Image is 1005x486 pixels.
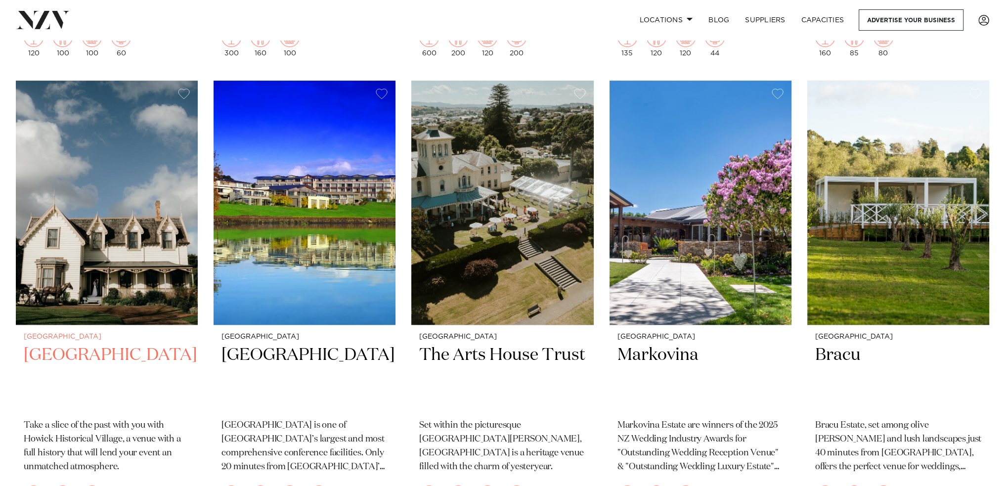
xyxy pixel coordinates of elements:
a: Advertise your business [859,9,963,31]
h2: [GEOGRAPHIC_DATA] [221,344,388,411]
div: 44 [705,27,725,57]
h2: Bracu [815,344,981,411]
a: Locations [631,9,700,31]
p: Take a slice of the past with you with Howick Historical Village, a venue with a full history tha... [24,419,190,474]
small: [GEOGRAPHIC_DATA] [617,333,784,341]
h2: The Arts House Trust [419,344,585,411]
p: Bracu Estate, set among olive [PERSON_NAME] and lush landscapes just 40 minutes from [GEOGRAPHIC_... [815,419,981,474]
a: SUPPLIERS [737,9,793,31]
div: 600 [419,27,439,57]
p: Set within the picturesque [GEOGRAPHIC_DATA][PERSON_NAME], [GEOGRAPHIC_DATA] is a heritage venue ... [419,419,585,474]
h2: [GEOGRAPHIC_DATA] [24,344,190,411]
a: BLOG [700,9,737,31]
div: 60 [111,27,131,57]
div: 100 [280,27,300,57]
small: [GEOGRAPHIC_DATA] [815,333,981,341]
div: 120 [24,27,44,57]
div: 100 [82,27,102,57]
div: 160 [815,27,835,57]
div: 200 [507,27,526,57]
a: Capacities [793,9,852,31]
p: Markovina Estate are winners of the 2025 NZ Wedding Industry Awards for "Outstanding Wedding Rece... [617,419,784,474]
h2: Markovina [617,344,784,411]
small: [GEOGRAPHIC_DATA] [221,333,388,341]
div: 200 [448,27,468,57]
p: [GEOGRAPHIC_DATA] is one of [GEOGRAPHIC_DATA]’s largest and most comprehensive conference facilit... [221,419,388,474]
small: [GEOGRAPHIC_DATA] [419,333,585,341]
div: 135 [617,27,637,57]
div: 120 [478,27,497,57]
div: 80 [874,27,893,57]
div: 120 [647,27,666,57]
div: 120 [676,27,696,57]
small: [GEOGRAPHIC_DATA] [24,333,190,341]
div: 85 [844,27,864,57]
div: 300 [221,27,241,57]
div: 160 [251,27,270,57]
img: nzv-logo.png [16,11,70,29]
div: 100 [53,27,73,57]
